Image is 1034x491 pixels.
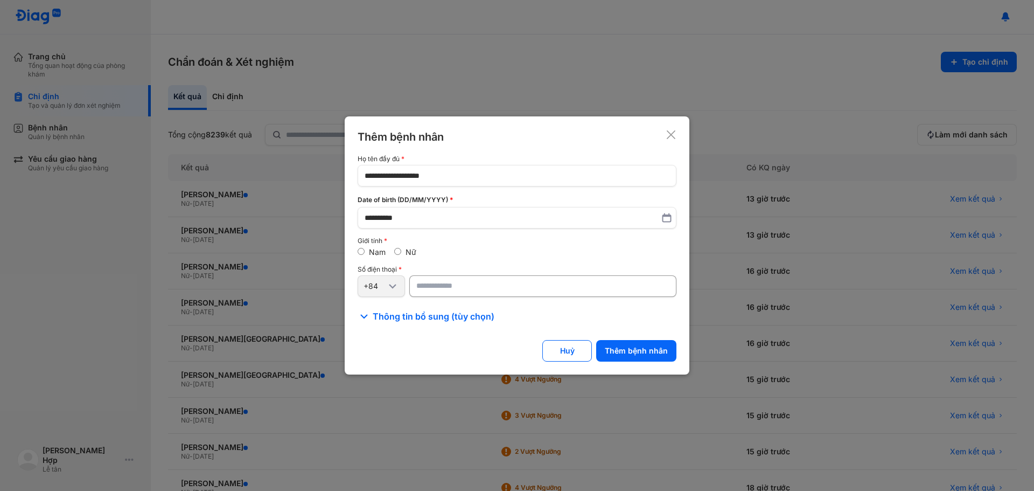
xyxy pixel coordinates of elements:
div: Thêm bệnh nhân [358,129,444,144]
div: Giới tính [358,237,676,245]
label: Nam [369,247,386,257]
div: +84 [364,281,386,291]
div: Date of birth (DD/MM/YYYY) [358,195,676,205]
button: Thêm bệnh nhân [596,340,676,362]
div: Số điện thoại [358,266,676,273]
div: Họ tên đầy đủ [358,155,676,163]
span: Thông tin bổ sung (tùy chọn) [373,310,494,323]
button: Huỷ [542,340,592,362]
label: Nữ [406,247,416,257]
